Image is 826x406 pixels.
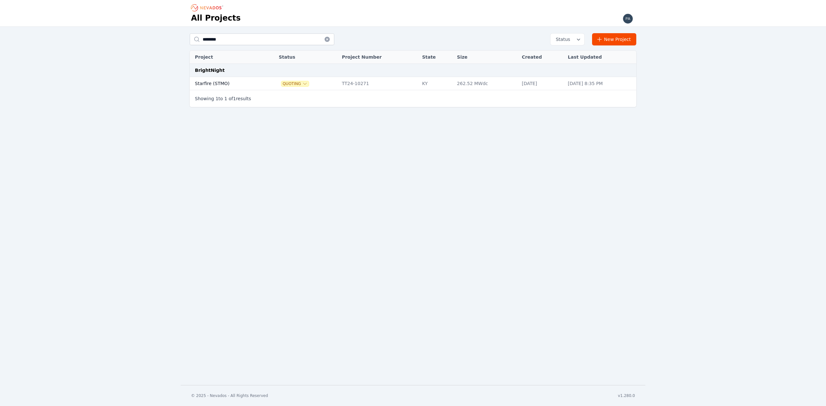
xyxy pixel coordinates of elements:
td: Starfire (STMO) [190,77,264,90]
td: TT24-10271 [338,77,419,90]
p: Showing to of results [195,95,251,102]
th: Last Updated [565,51,636,64]
span: 1 [224,96,227,101]
nav: Breadcrumb [191,3,225,13]
td: BrightNight [190,64,636,77]
th: Project Number [338,51,419,64]
td: [DATE] 8:35 PM [565,77,636,90]
th: Project [190,51,264,64]
td: 262.52 MWdc [454,77,519,90]
button: Quoting [281,81,309,86]
a: New Project [592,33,636,45]
button: Status [550,34,584,45]
th: State [419,51,454,64]
th: Created [519,51,565,64]
span: Status [553,36,570,43]
h1: All Projects [191,13,241,23]
th: Status [276,51,338,64]
div: © 2025 - Nevados - All Rights Reserved [191,393,268,398]
tr: Starfire (STMO)QuotingTT24-10271KY262.52 MWdc[DATE][DATE] 8:35 PM [190,77,636,90]
img: paul.mcmillan@nevados.solar [623,14,633,24]
td: [DATE] [519,77,565,90]
th: Size [454,51,519,64]
span: 1 [216,96,218,101]
td: KY [419,77,454,90]
span: 1 [233,96,236,101]
div: v1.280.0 [618,393,635,398]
